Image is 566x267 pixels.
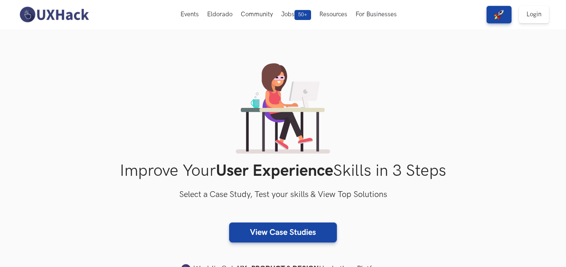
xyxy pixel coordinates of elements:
[294,10,311,20] span: 50+
[17,6,91,23] img: UXHack-logo.png
[494,10,504,20] img: rocket
[17,188,549,202] h3: Select a Case Study, Test your skills & View Top Solutions
[519,6,549,23] a: Login
[229,222,337,242] a: View Case Studies
[17,161,549,181] h1: Improve Your Skills in 3 Steps
[216,161,333,181] strong: User Experience
[236,63,330,154] img: lady working on laptop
